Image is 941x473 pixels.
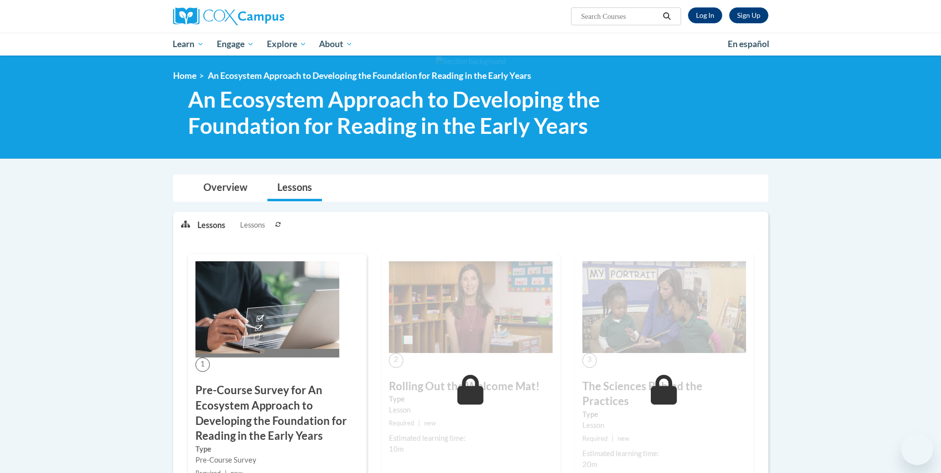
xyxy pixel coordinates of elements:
[389,445,404,453] span: 10m
[267,175,322,201] a: Lessons
[158,33,783,56] div: Main menu
[195,383,359,444] h3: Pre-Course Survey for An Ecosystem Approach to Developing the Foundation for Reading in the Early...
[659,10,674,22] button: Search
[195,444,359,455] label: Type
[389,419,414,427] span: Required
[173,7,284,25] img: Cox Campus
[167,33,211,56] a: Learn
[901,433,933,465] iframe: Button to launch messaging window
[193,175,257,201] a: Overview
[721,34,776,55] a: En español
[173,38,204,50] span: Learn
[260,33,313,56] a: Explore
[728,39,769,49] span: En español
[173,7,362,25] a: Cox Campus
[582,409,746,420] label: Type
[195,455,359,466] div: Pre-Course Survey
[313,33,359,56] a: About
[267,38,307,50] span: Explore
[188,86,631,139] span: An Ecosystem Approach to Developing the Foundation for Reading in the Early Years
[582,420,746,431] div: Lesson
[210,33,260,56] a: Engage
[580,10,659,22] input: Search Courses
[208,70,531,81] span: An Ecosystem Approach to Developing the Foundation for Reading in the Early Years
[436,56,506,67] img: Section background
[618,435,629,442] span: new
[389,379,553,394] h3: Rolling Out the Welcome Mat!
[195,357,210,372] span: 1
[389,433,553,444] div: Estimated learning time:
[424,419,436,427] span: new
[217,38,254,50] span: Engage
[418,419,420,427] span: |
[582,261,746,354] img: Course Image
[389,394,553,405] label: Type
[173,70,196,81] a: Home
[582,460,597,469] span: 20m
[612,435,614,442] span: |
[582,435,608,442] span: Required
[240,220,265,231] span: Lessons
[195,261,339,357] img: Course Image
[197,220,225,231] p: Lessons
[319,38,353,50] span: About
[582,379,746,410] h3: The Sciences Behind the Practices
[389,261,553,354] img: Course Image
[389,353,403,367] span: 2
[688,7,722,23] a: Log In
[389,405,553,415] div: Lesson
[582,448,746,459] div: Estimated learning time:
[582,353,597,367] span: 3
[729,7,768,23] a: Register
